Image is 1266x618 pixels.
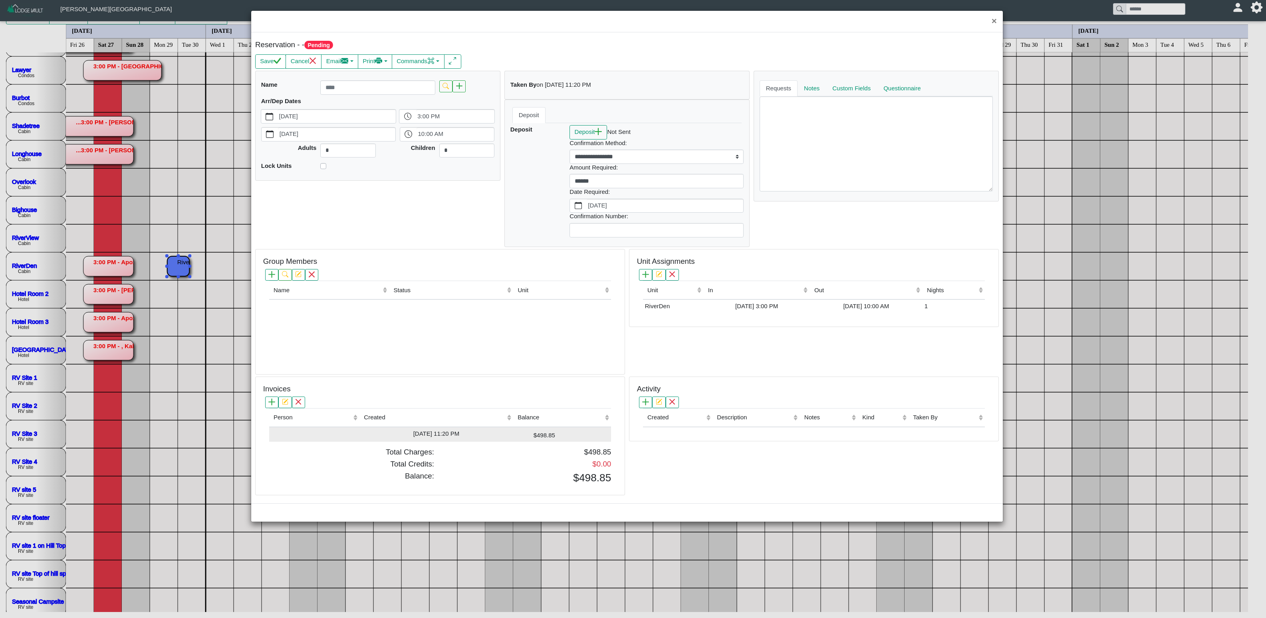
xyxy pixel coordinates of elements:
[518,413,603,422] div: Balance
[292,397,305,408] button: x
[456,83,462,89] svg: plus
[263,385,291,394] h5: Invoices
[652,269,665,281] button: pencil square
[305,269,318,281] button: x
[364,413,505,422] div: Created
[411,144,435,151] b: Children
[405,130,412,138] svg: clock
[375,57,383,65] svg: printer fill
[708,286,802,295] div: In
[321,54,358,69] button: Emailenvelope fill
[439,80,452,92] button: search
[927,286,976,295] div: Nights
[274,413,351,422] div: Person
[449,57,456,65] svg: arrows angle expand
[717,413,791,422] div: Description
[443,83,449,89] svg: search
[400,128,417,141] button: clock
[510,126,532,133] b: Deposit
[278,110,396,123] label: [DATE]
[877,80,927,96] a: Questionnaire
[269,460,434,469] h5: Total Credits:
[812,302,921,311] div: [DATE] 10:00 AM
[265,397,278,408] button: plus
[274,286,381,295] div: Name
[647,413,704,422] div: Created
[798,80,826,96] a: Notes
[570,188,744,195] h6: Date Required:
[913,413,976,422] div: Taken By
[278,269,292,281] button: search
[512,107,546,123] a: Deposit
[261,162,292,169] b: Lock Units
[399,110,416,123] button: clock
[266,113,273,120] svg: calendar
[986,11,1003,32] button: Close
[278,397,292,408] button: pencil square
[923,299,985,313] td: 1
[575,202,582,209] svg: calendar
[669,271,675,277] svg: x
[269,472,434,481] h5: Balance:
[255,40,625,50] h5: Reservation - -
[268,271,275,277] svg: plus
[536,81,591,88] i: on [DATE] 11:20 PM
[814,286,914,295] div: Out
[642,271,649,277] svg: plus
[261,98,301,104] b: Arr/Dep Dates
[309,57,317,65] svg: x
[262,128,278,141] button: calendar
[446,448,611,457] h5: $498.85
[392,54,444,69] button: Commandscommand
[452,80,466,92] button: plus
[826,80,877,96] a: Custom Fields
[286,54,321,69] button: Cancelx
[760,80,798,96] a: Requests
[643,299,704,313] td: RiverDen
[607,128,630,135] i: Not Sent
[639,269,652,281] button: plus
[642,399,649,405] svg: plus
[268,399,275,405] svg: plus
[255,54,286,69] button: Savecheck
[515,429,555,440] div: $498.85
[444,54,461,69] button: arrows angle expand
[341,57,349,65] svg: envelope fill
[282,399,288,405] svg: pencil square
[669,399,675,405] svg: x
[510,81,537,88] b: Taken By
[656,399,662,405] svg: pencil square
[862,413,900,422] div: Kind
[446,460,611,469] h5: $0.00
[595,128,602,136] svg: plus
[308,271,315,277] svg: x
[647,286,695,295] div: Unit
[393,286,505,295] div: Status
[518,286,603,295] div: Unit
[570,125,607,140] button: Depositplus
[656,271,662,277] svg: pencil square
[417,128,494,141] label: 10:00 AM
[263,257,317,266] h5: Group Members
[269,448,434,457] h5: Total Charges:
[706,302,808,311] div: [DATE] 3:00 PM
[446,472,611,484] h3: $498.85
[266,130,274,138] svg: calendar
[416,110,495,123] label: 3:00 PM
[361,429,511,439] div: [DATE] 11:20 PM
[666,397,679,408] button: x
[570,164,744,171] h6: Amount Required:
[804,413,849,422] div: Notes
[666,269,679,281] button: x
[639,397,652,408] button: plus
[404,113,412,120] svg: clock
[261,81,278,88] b: Name
[358,54,392,69] button: Printprinter fill
[295,399,302,405] svg: x
[265,269,278,281] button: plus
[637,385,661,394] h5: Activity
[570,213,744,220] h6: Confirmation Number:
[295,271,302,277] svg: pencil square
[298,144,317,151] b: Adults
[637,257,695,266] h5: Unit Assignments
